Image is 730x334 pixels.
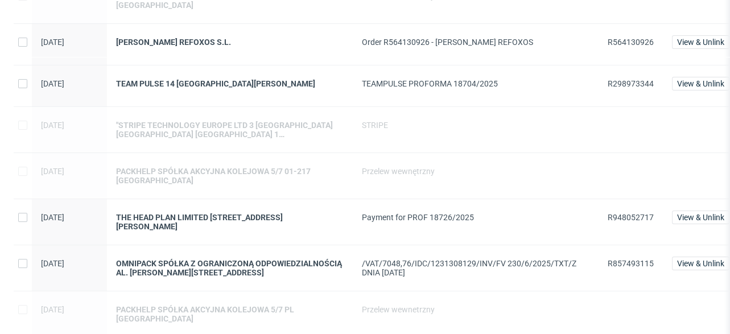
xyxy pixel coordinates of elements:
span: [DATE] [41,305,64,314]
button: View & Unlink [672,257,729,270]
span: [DATE] [41,38,64,47]
div: STRIPE [362,121,589,130]
a: [PERSON_NAME] REFOXOS S.L. [116,38,344,47]
span: View & Unlink [677,213,724,221]
a: TEAM PULSE 14 [GEOGRAPHIC_DATA][PERSON_NAME] [116,79,344,88]
a: PACKHELP SPÓŁKA AKCYJNA KOLEJOWA 5/7 01-217 [GEOGRAPHIC_DATA] [116,167,344,185]
div: Payment for PROF 18726/2025 [362,213,589,222]
div: /VAT/7048,76/IDC/1231308129/INV/FV 230/6/2025/TXT/Z DNIA [DATE] [362,259,589,277]
span: [DATE] [41,213,64,222]
a: PACKHELP SPÓŁKA AKCYJNA KOLEJOWA 5/7 PL [GEOGRAPHIC_DATA] [116,305,344,323]
a: "STRIPE TECHNOLOGY EUROPE LTD 3 [GEOGRAPHIC_DATA] [GEOGRAPHIC_DATA] [GEOGRAPHIC_DATA] 1 [GEOGRAPH... [116,121,344,139]
div: TEAMPULSE PROFORMA 18704/2025 [362,79,589,88]
a: View & Unlink [672,259,729,268]
div: Przelew wewnętrzny [362,167,589,176]
button: View & Unlink [672,211,729,224]
span: View & Unlink [677,259,724,267]
span: R948052717 [608,213,654,222]
button: View & Unlink [672,77,729,90]
span: [DATE] [41,79,64,88]
span: [DATE] [41,259,64,268]
div: Order R564130926 - [PERSON_NAME] REFOXOS [362,38,589,47]
span: View & Unlink [677,80,724,88]
span: [DATE] [41,121,64,130]
span: R857493115 [608,259,654,268]
span: R564130926 [608,38,654,47]
a: View & Unlink [672,213,729,222]
button: View & Unlink [672,35,729,49]
span: View & Unlink [677,38,724,46]
div: Przelew wewnetrzny [362,305,589,314]
a: OMNIPACK SPÓŁKA Z OGRANICZONĄ ODPOWIEDZIALNOŚCIĄ AL. [PERSON_NAME][STREET_ADDRESS] [116,259,344,277]
a: View & Unlink [672,79,729,88]
a: View & Unlink [672,38,729,47]
a: THE HEAD PLAN LIMITED [STREET_ADDRESS][PERSON_NAME] [116,213,344,231]
span: [DATE] [41,167,64,176]
span: R298973344 [608,79,654,88]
